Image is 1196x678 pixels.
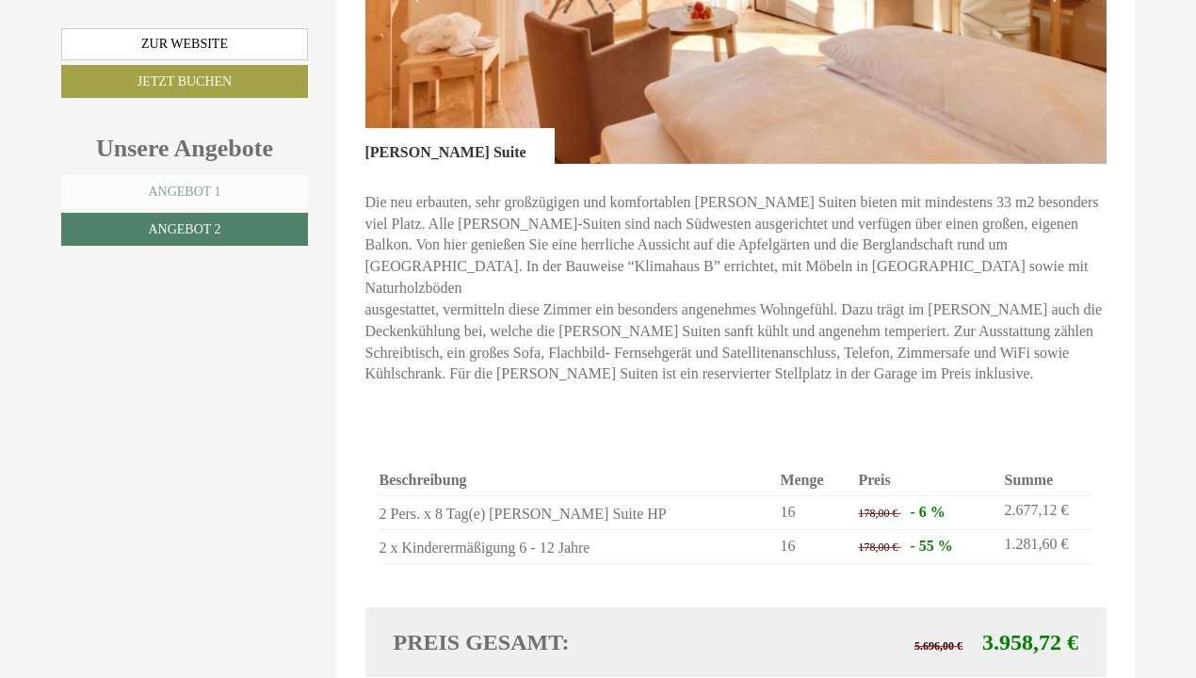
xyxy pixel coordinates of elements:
[772,466,850,495] th: Menge
[910,504,945,520] span: - 6 %
[61,65,308,98] a: Jetzt buchen
[858,541,897,554] span: 178,00 €
[365,128,555,164] div: [PERSON_NAME] Suite
[380,496,773,530] td: 2 Pers. x 8 Tag(e) [PERSON_NAME] Suite HP
[914,639,962,653] span: 5.696,00 €
[772,529,850,563] td: 16
[148,185,220,199] span: Angebot 1
[61,28,308,60] a: Zur Website
[982,630,1078,654] span: 3.958,72 €
[858,507,897,520] span: 178,00 €
[910,538,952,554] span: - 55 %
[365,192,1107,386] p: Die neu erbauten, sehr großzügigen und komfortablen [PERSON_NAME] Suiten bieten mit mindestens 33...
[850,466,996,495] th: Preis
[380,626,736,658] div: Preis gesamt:
[772,496,850,530] td: 16
[380,466,773,495] th: Beschreibung
[148,222,220,236] span: Angebot 2
[997,496,1092,530] td: 2.677,12 €
[997,529,1092,563] td: 1.281,60 €
[380,529,773,563] td: 2 x Kinderermäßigung 6 - 12 Jahre
[61,131,308,166] div: Unsere Angebote
[997,466,1092,495] th: Summe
